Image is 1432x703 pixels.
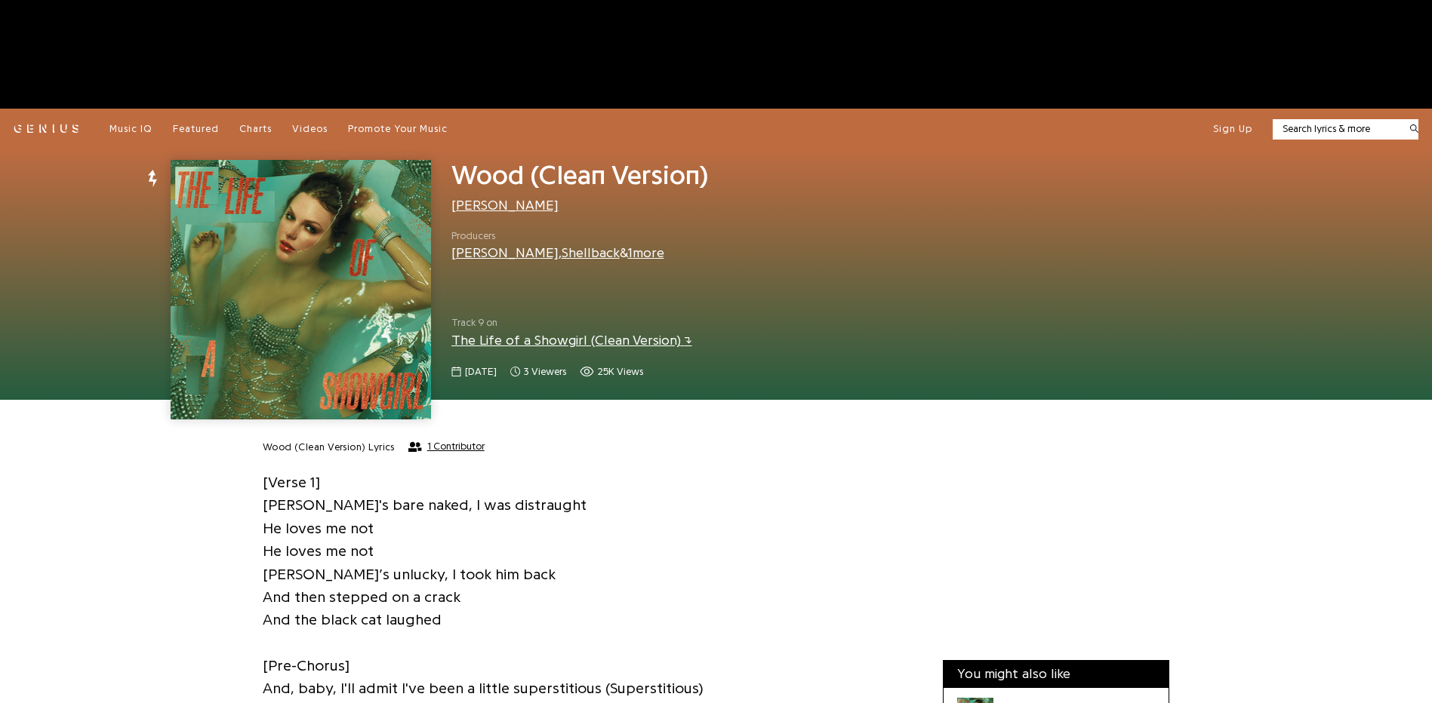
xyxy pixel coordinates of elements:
span: 1 Contributor [427,441,485,453]
span: 25K views [598,364,643,379]
button: 1 Contributor [408,441,485,453]
input: Search lyrics & more [1273,121,1400,137]
a: Videos [292,122,328,136]
button: 1more [628,244,664,261]
span: Wood (Clean Version) [451,161,708,189]
span: 25,047 views [580,364,643,379]
span: Videos [292,124,328,134]
a: [PERSON_NAME] [451,246,559,259]
button: Sign Up [1213,122,1252,136]
span: Music IQ [109,124,152,134]
span: 3 viewers [510,364,566,379]
div: , & [451,243,664,262]
span: Charts [239,124,272,134]
span: [DATE] [465,364,497,379]
span: Track 9 on [451,315,923,330]
a: The Life of a Showgirl (Clean Version) [451,333,692,347]
a: Featured [173,122,219,136]
div: You might also like [944,661,1169,688]
span: Producers [451,229,664,244]
a: [PERSON_NAME] [451,198,559,212]
img: Cover art for Wood (Clean Version) by Taylor Swift [171,160,430,419]
a: Shellback [562,246,620,259]
a: Charts [239,122,272,136]
span: 3 viewers [524,364,566,379]
a: Music IQ [109,122,152,136]
h2: Wood (Clean Version) Lyrics [263,441,395,454]
span: Promote Your Music [348,124,448,134]
span: Featured [173,124,219,134]
a: Promote Your Music [348,122,448,136]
